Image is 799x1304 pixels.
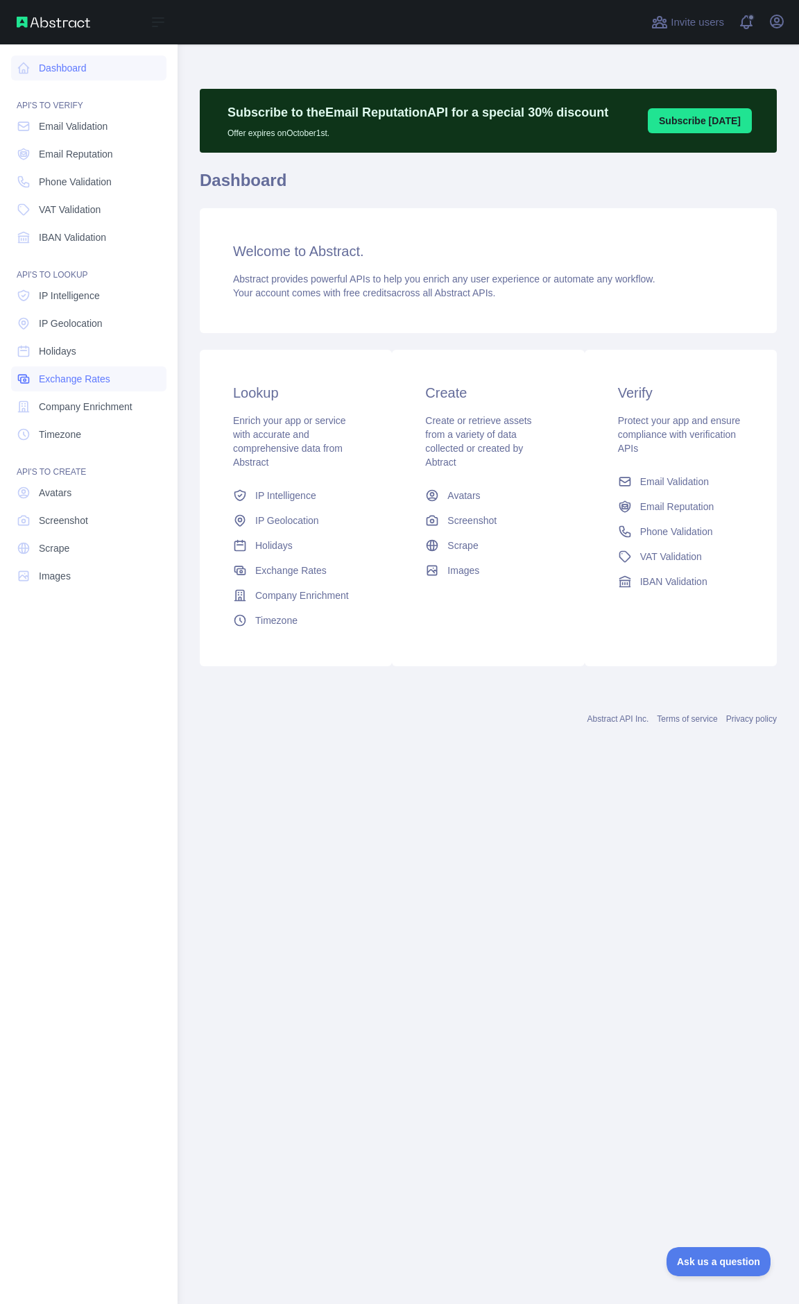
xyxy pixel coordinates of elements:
[11,169,166,194] a: Phone Validation
[612,519,749,544] a: Phone Validation
[447,489,480,502] span: Avatars
[11,480,166,505] a: Avatars
[420,508,556,533] a: Screenshot
[420,533,556,558] a: Scrape
[640,550,702,564] span: VAT Validation
[39,344,76,358] span: Holidays
[667,1247,771,1276] iframe: Toggle Customer Support
[11,56,166,81] a: Dashboard
[39,175,112,189] span: Phone Validation
[39,147,113,161] span: Email Reputation
[11,422,166,447] a: Timezone
[612,544,749,569] a: VAT Validation
[425,383,551,403] h3: Create
[11,253,166,280] div: API'S TO LOOKUP
[425,415,531,468] span: Create or retrieve assets from a variety of data collected or created by Abtract
[255,539,293,552] span: Holidays
[227,508,364,533] a: IP Geolocation
[200,169,777,203] h1: Dashboard
[612,469,749,494] a: Email Validation
[648,108,752,133] button: Subscribe [DATE]
[11,536,166,561] a: Scrape
[447,539,478,552] span: Scrape
[233,273,655,285] span: Abstract provides powerful APIs to help you enrich any user experience or automate any workflow.
[227,122,608,139] p: Offer expires on October 1st.
[255,613,298,627] span: Timezone
[640,525,713,539] span: Phone Validation
[233,242,744,261] h3: Welcome to Abstract.
[227,483,364,508] a: IP Intelligence
[227,533,364,558] a: Holidays
[39,400,132,414] span: Company Enrichment
[39,316,103,330] span: IP Geolocation
[11,339,166,364] a: Holidays
[587,714,649,724] a: Abstract API Inc.
[39,569,71,583] span: Images
[227,608,364,633] a: Timezone
[11,311,166,336] a: IP Geolocation
[11,366,166,391] a: Exchange Rates
[233,383,359,403] h3: Lookup
[39,541,69,555] span: Scrape
[671,15,724,31] span: Invite users
[233,287,495,298] span: Your account comes with across all Abstract APIs.
[11,142,166,167] a: Email Reputation
[39,289,100,303] span: IP Intelligence
[11,508,166,533] a: Screenshot
[11,564,166,589] a: Images
[618,415,741,454] span: Protect your app and ensure compliance with verification APIs
[39,427,81,441] span: Timezone
[612,569,749,594] a: IBAN Validation
[11,394,166,419] a: Company Enrichment
[39,203,101,217] span: VAT Validation
[11,114,166,139] a: Email Validation
[640,500,714,514] span: Email Reputation
[648,11,727,33] button: Invite users
[11,225,166,250] a: IBAN Validation
[343,287,391,298] span: free credits
[640,575,707,589] span: IBAN Validation
[227,103,608,122] p: Subscribe to the Email Reputation API for a special 30 % discount
[447,564,479,577] span: Images
[618,383,744,403] h3: Verify
[233,415,346,468] span: Enrich your app or service with accurate and comprehensive data from Abstract
[11,83,166,111] div: API'S TO VERIFY
[726,714,777,724] a: Privacy policy
[227,583,364,608] a: Company Enrichment
[39,372,110,386] span: Exchange Rates
[447,514,497,527] span: Screenshot
[39,486,71,500] span: Avatars
[255,489,316,502] span: IP Intelligence
[612,494,749,519] a: Email Reputation
[657,714,717,724] a: Terms of service
[17,17,90,28] img: Abstract API
[11,450,166,477] div: API'S TO CREATE
[420,558,556,583] a: Images
[39,119,108,133] span: Email Validation
[39,514,88,527] span: Screenshot
[11,283,166,308] a: IP Intelligence
[255,514,319,527] span: IP Geolocation
[227,558,364,583] a: Exchange Rates
[255,564,327,577] span: Exchange Rates
[255,589,349,602] span: Company Enrichment
[11,197,166,222] a: VAT Validation
[420,483,556,508] a: Avatars
[39,230,106,244] span: IBAN Validation
[640,475,709,489] span: Email Validation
